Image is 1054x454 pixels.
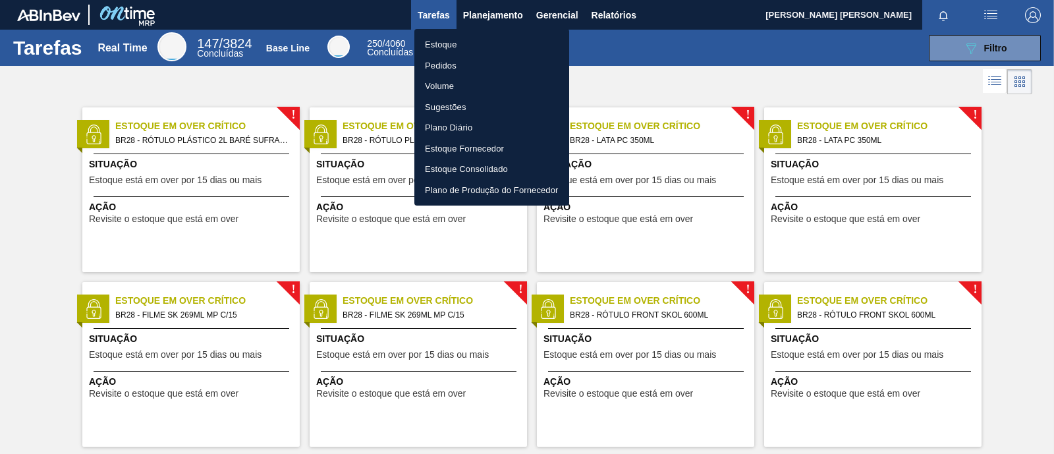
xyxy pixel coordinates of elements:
[414,97,569,118] a: Sugestões
[414,34,569,55] a: Estoque
[414,76,569,97] a: Volume
[414,117,569,138] a: Plano Diário
[414,159,569,180] a: Estoque Consolidado
[414,138,569,159] a: Estoque Fornecedor
[414,55,569,76] a: Pedidos
[414,180,569,201] a: Plano de Produção do Fornecedor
